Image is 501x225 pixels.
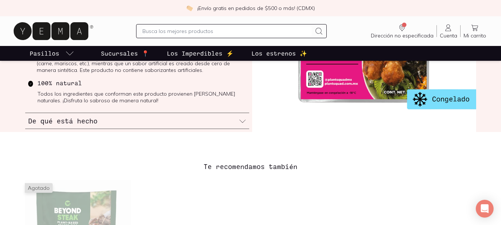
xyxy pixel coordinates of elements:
[197,4,315,12] p: ¡Envío gratis en pedidos de $500 o más! (CDMX)
[371,32,434,39] span: Dirección no especificada
[368,23,436,39] a: Dirección no especificada
[28,116,98,126] h3: De qué está hecho
[440,32,457,39] span: Cuenta
[165,46,235,61] a: Los Imperdibles ⚡️
[30,49,59,58] p: Pasillos
[37,53,246,73] p: El sabor natural proviene de una planta (fruta, especia, raíz, etc.) o de un animal (carne, maris...
[250,46,309,61] a: Los estrenos ✨
[25,183,53,193] span: Agotado
[476,200,494,218] div: Open Intercom Messenger
[99,46,151,61] a: Sucursales 📍
[142,27,312,36] input: Busca los mejores productos
[464,32,486,39] span: Mi carrito
[251,49,307,58] p: Los estrenos ✨
[25,162,477,171] h3: Te recomendamos también
[461,23,489,39] a: Mi carrito
[167,49,234,58] p: Los Imperdibles ⚡️
[186,5,193,11] img: check
[101,49,149,58] p: Sucursales 📍
[28,46,76,61] a: pasillo-todos-link
[437,23,460,39] a: Cuenta
[37,79,246,87] h4: 100% natural
[37,90,246,104] p: Todos los ingredientes que conforman este producto provienen [PERSON_NAME] naturales. ¡Disfruta l...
